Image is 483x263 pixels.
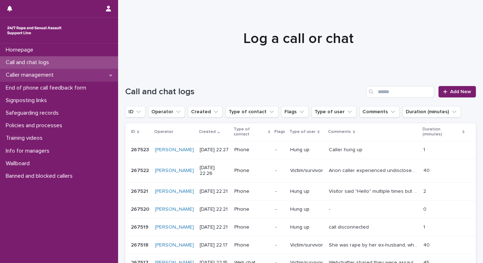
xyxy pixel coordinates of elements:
[225,106,278,118] button: Type of contact
[131,128,135,136] p: ID
[275,188,284,195] p: -
[234,168,269,174] p: Phone
[275,147,284,153] p: -
[275,206,284,212] p: -
[200,206,229,212] p: [DATE] 22:21
[290,188,323,195] p: Hung up
[328,128,351,136] p: Comments
[125,218,476,236] tr: 267519267519 [PERSON_NAME] [DATE] 22:21Phone-Hung upcall disconnectedcall disconnected 11
[125,159,476,183] tr: 267522267522 [PERSON_NAME] [DATE] 22:26Phone-Victim/survivorAnon caller experienced undisclosed S...
[200,147,229,153] p: [DATE] 22:27
[125,106,145,118] button: ID
[125,200,476,218] tr: 267520267520 [PERSON_NAME] [DATE] 22:21Phone-Hung up-- 00
[311,106,356,118] button: Type of user
[155,206,194,212] a: [PERSON_NAME]
[3,47,39,53] p: Homepage
[3,110,64,116] p: Safeguarding records
[329,187,419,195] p: Visitor said "Hello" multiple times but they appeared to be unable to hear me
[3,72,59,78] p: Caller management
[199,128,216,136] p: Created
[3,97,53,104] p: Signposting links
[234,206,269,212] p: Phone
[155,224,194,230] a: [PERSON_NAME]
[3,122,68,129] p: Policies and processes
[234,125,266,139] p: Type of contact
[131,187,150,195] p: 267521
[188,106,223,118] button: Created
[275,242,284,248] p: -
[6,23,63,38] img: rhQMoQhaT3yELyF149Cw
[423,145,426,153] p: 1
[155,147,194,153] a: [PERSON_NAME]
[155,242,194,248] a: [PERSON_NAME]
[125,87,363,97] h1: Call and chat logs
[290,147,323,153] p: Hung up
[3,59,55,66] p: Call and chat logs
[359,106,400,118] button: Comments
[3,148,55,154] p: Info for managers
[125,141,476,159] tr: 267523267523 [PERSON_NAME] [DATE] 22:27Phone-Hung upCaller hung upCaller hung up 11
[423,223,426,230] p: 1
[125,236,476,254] tr: 267518267518 [PERSON_NAME] [DATE] 22:17Phone-Victim/survivorShe was rape by her ex-husband, who e...
[148,106,185,118] button: Operator
[423,166,431,174] p: 40
[423,241,431,248] p: 40
[422,125,460,139] p: Duration (minutes)
[290,168,323,174] p: Victim/survivor
[200,165,229,177] p: [DATE] 22:26
[329,241,419,248] p: She was rape by her ex-husband, who eventually went on to get married even while he was still mar...
[3,160,35,167] p: Wallboard
[3,173,78,180] p: Banned and blocked callers
[234,188,269,195] p: Phone
[329,205,332,212] p: -
[131,241,150,248] p: 267518
[275,224,284,230] p: -
[402,106,461,118] button: Duration (minutes)
[234,242,269,248] p: Phone
[131,223,150,230] p: 267519
[200,242,229,248] p: [DATE] 22:17
[329,145,364,153] p: Caller hung up
[290,224,323,230] p: Hung up
[125,183,476,201] tr: 267521267521 [PERSON_NAME] [DATE] 22:21Phone-Hung upVisitor said "Hello" multiple times but they ...
[450,89,471,94] span: Add New
[290,242,323,248] p: Victim/survivor
[131,205,151,212] p: 267520
[423,187,427,195] p: 2
[234,224,269,230] p: Phone
[423,205,428,212] p: 0
[131,145,150,153] p: 267523
[275,168,284,174] p: -
[290,206,323,212] p: Hung up
[125,30,472,47] h1: Log a call or chat
[200,224,229,230] p: [DATE] 22:21
[131,166,150,174] p: 267522
[234,147,269,153] p: Phone
[274,128,285,136] p: Flags
[155,188,194,195] a: [PERSON_NAME]
[155,168,194,174] a: [PERSON_NAME]
[281,106,308,118] button: Flags
[329,223,370,230] p: call disconnected
[3,135,48,142] p: Training videos
[329,166,419,174] p: Anon caller experienced undisclosed SV. We talked about emotions and coping strategies. Emotional...
[366,86,434,97] input: Search
[289,128,316,136] p: Type of user
[154,128,173,136] p: Operator
[438,86,476,97] a: Add New
[200,188,229,195] p: [DATE] 22:21
[3,85,92,91] p: End of phone call feedback form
